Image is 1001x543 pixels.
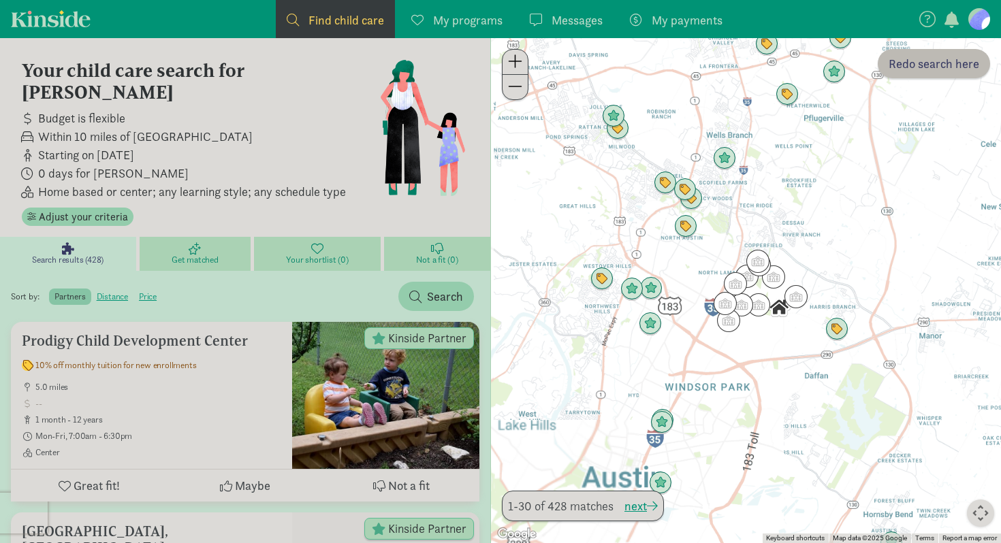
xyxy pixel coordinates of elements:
[388,523,466,535] span: Kinside Partner
[942,534,997,542] a: Report a map error
[889,54,979,73] span: Redo search here
[639,312,662,335] div: Click to see details
[22,333,281,349] h5: Prodigy Child Development Center
[652,11,722,29] span: My payments
[32,254,104,265] span: Search results (428)
[140,237,254,271] a: Get matched
[35,382,281,393] span: 5.0 miles
[649,472,672,495] div: Click to see details
[639,277,663,300] div: Click to see details
[654,171,677,195] div: Click to see details
[746,250,769,273] div: Click to see details
[784,285,808,308] div: Click to see details
[878,49,990,78] button: Redo search here
[11,291,47,302] span: Sort by:
[74,476,120,495] span: Great fit!
[35,414,281,425] span: 1 month - 12 years
[776,83,799,106] div: Click to see details
[748,253,771,276] div: Click to see details
[590,267,614,291] div: Click to see details
[235,476,270,495] span: Maybe
[35,431,281,442] span: Mon-Fri, 7:00am - 6:30pm
[967,499,994,527] button: Map camera controls
[172,254,219,265] span: Get matched
[508,497,614,515] span: 1-30 of 428 matches
[755,33,778,56] div: Click to see details
[915,534,934,542] a: Terms (opens in new tab)
[713,147,736,170] div: Click to see details
[724,272,747,295] div: Click to see details
[308,11,384,29] span: Find child care
[767,296,791,319] div: Click to see details
[620,278,643,301] div: Click to see details
[384,237,490,271] a: Not a fit (0)
[388,332,466,344] span: Kinside Partner
[167,470,323,501] button: Maybe
[766,533,825,543] button: Keyboard shortcuts
[11,470,167,501] button: Great fit!
[38,182,346,201] span: Home based or center; any learning style; any schedule type
[606,117,629,140] div: Click to see details
[38,109,125,127] span: Budget is flexible
[494,525,539,543] img: Google
[651,409,674,432] div: Click to see details
[714,292,737,315] div: Click to see details
[427,287,463,306] span: Search
[602,105,625,128] div: Click to see details
[22,60,379,103] h4: Your child care search for [PERSON_NAME]
[825,318,848,341] div: Click to see details
[39,209,128,225] span: Adjust your criteria
[624,497,658,515] button: next
[735,265,759,288] div: Click to see details
[11,10,91,27] a: Kinside
[552,11,603,29] span: Messages
[91,289,133,305] label: distance
[398,282,474,311] button: Search
[730,293,753,316] div: Click to see details
[38,146,134,164] span: Starting on [DATE]
[22,208,133,227] button: Adjust your criteria
[650,411,673,434] div: Click to see details
[38,127,253,146] span: Within 10 miles of [GEOGRAPHIC_DATA]
[823,61,846,84] div: Click to see details
[133,289,162,305] label: price
[680,187,703,210] div: Click to see details
[674,215,697,238] div: Click to see details
[35,447,281,458] span: Center
[286,254,348,265] span: Your shortlist (0)
[747,293,770,316] div: Click to see details
[717,309,740,332] div: Click to see details
[254,237,384,271] a: Your shortlist (0)
[35,360,196,371] span: 10% off monthly tuition for new enrollments
[388,476,430,495] span: Not a fit
[416,254,458,265] span: Not a fit (0)
[494,525,539,543] a: Open this area in Google Maps (opens a new window)
[829,27,852,50] div: Click to see details
[762,265,785,289] div: Click to see details
[433,11,503,29] span: My programs
[38,164,189,182] span: 0 days for [PERSON_NAME]
[49,289,91,305] label: partners
[673,178,697,201] div: Click to see details
[833,534,907,542] span: Map data ©2025 Google
[323,470,479,501] button: Not a fit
